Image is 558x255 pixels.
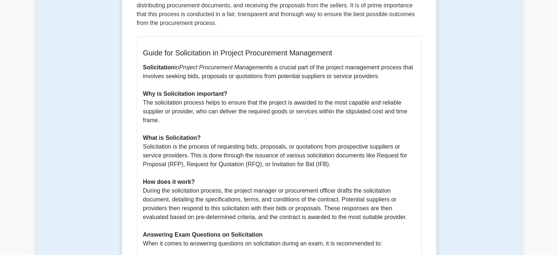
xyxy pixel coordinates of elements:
i: Project Procurement Management [179,64,269,70]
b: How does it work? [143,179,195,185]
b: Answering Exam Questions on Solicitation [143,232,263,238]
p: in is a crucial part of the project management process that involves seeking bids, proposals or q... [143,63,415,248]
b: Why is Solicitation important? [143,91,227,97]
h5: Guide for Solicitation in Project Procurement Management [143,48,415,57]
b: What is Solicitation? [143,135,201,141]
b: Solicitation [143,64,175,70]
